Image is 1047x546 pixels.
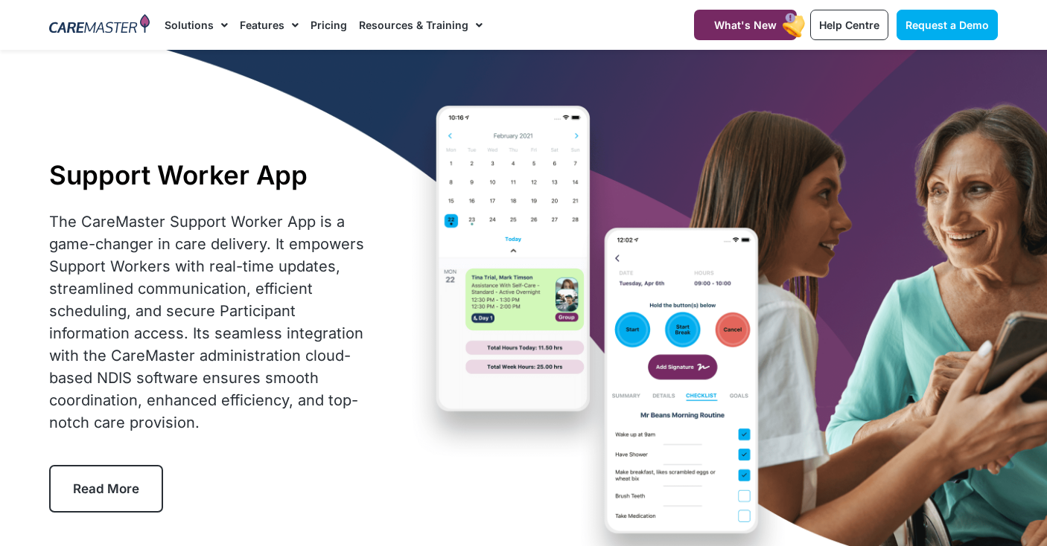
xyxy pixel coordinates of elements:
[49,159,372,190] h1: Support Worker App
[810,10,888,40] a: Help Centre
[897,10,998,40] a: Request a Demo
[49,14,150,36] img: CareMaster Logo
[694,10,797,40] a: What's New
[819,19,879,31] span: Help Centre
[49,211,372,434] div: The CareMaster Support Worker App is a game-changer in care delivery. It empowers Support Workers...
[714,19,777,31] span: What's New
[49,465,163,513] a: Read More
[906,19,989,31] span: Request a Demo
[73,481,139,496] span: Read More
